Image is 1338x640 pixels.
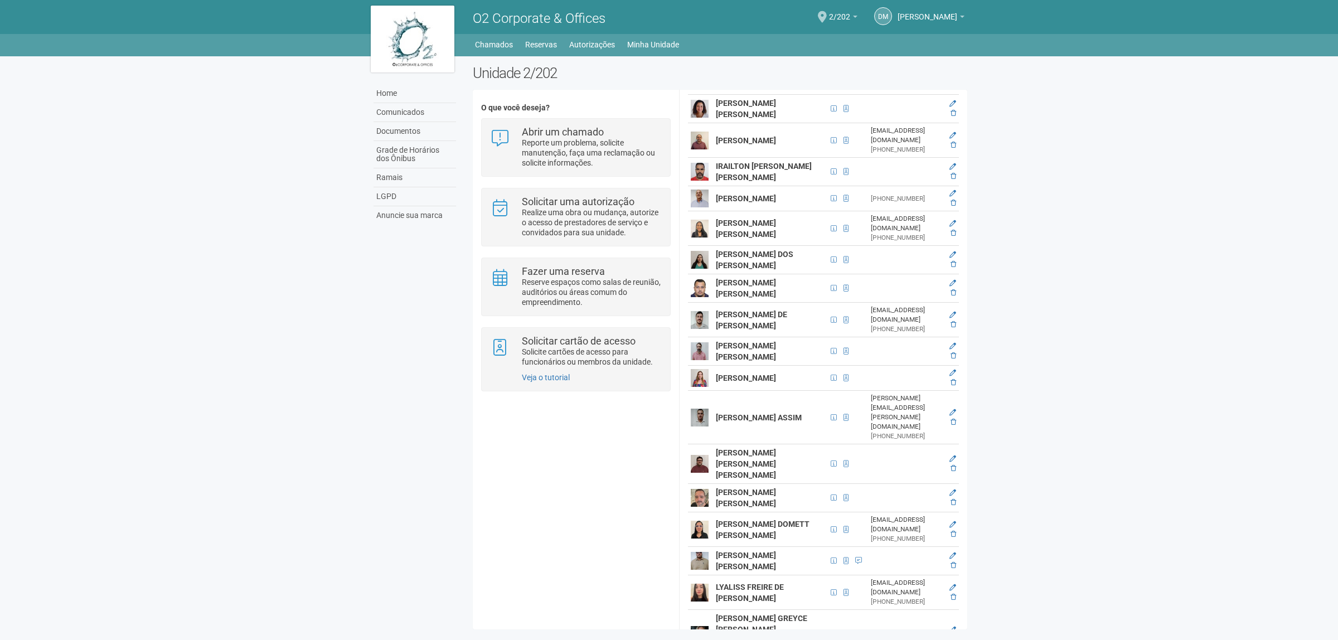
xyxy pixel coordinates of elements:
a: Fazer uma reserva Reserve espaços como salas de reunião, auditórios ou áreas comum do empreendime... [490,266,661,307]
a: Chamados [475,37,513,52]
p: Solicite cartões de acesso para funcionários ou membros da unidade. [522,347,662,367]
img: user.png [691,251,709,269]
a: Excluir membro [951,229,956,237]
div: [EMAIL_ADDRESS][DOMAIN_NAME] [871,306,943,324]
strong: [PERSON_NAME] [PERSON_NAME] [716,551,776,571]
a: Minha Unidade [627,37,679,52]
p: Reporte um problema, solicite manutenção, faça uma reclamação ou solicite informações. [522,138,662,168]
a: Excluir membro [951,418,956,426]
div: [PHONE_NUMBER] [871,145,943,154]
a: Excluir membro [951,593,956,601]
img: user.png [691,409,709,426]
div: [PHONE_NUMBER] [871,233,943,243]
h4: O que você deseja? [481,104,670,112]
a: Solicitar cartão de acesso Solicite cartões de acesso para funcionários ou membros da unidade. [490,336,661,367]
a: Editar membro [949,311,956,319]
a: Solicitar uma autorização Realize uma obra ou mudança, autorize o acesso de prestadores de serviç... [490,197,661,237]
a: Excluir membro [951,289,956,297]
span: O2 Corporate & Offices [473,11,605,26]
strong: IRAILTON [PERSON_NAME] [PERSON_NAME] [716,162,812,182]
img: logo.jpg [371,6,454,72]
a: Excluir membro [951,321,956,328]
strong: [PERSON_NAME] [PERSON_NAME] [716,99,776,119]
a: Editar membro [949,409,956,416]
a: Editar membro [949,100,956,108]
img: user.png [691,584,709,602]
a: Excluir membro [951,260,956,268]
a: Editar membro [949,455,956,463]
div: [EMAIL_ADDRESS][DOMAIN_NAME] [871,126,943,145]
h2: Unidade 2/202 [473,65,967,81]
a: Excluir membro [951,498,956,506]
a: Autorizações [569,37,615,52]
div: [PHONE_NUMBER] [871,324,943,334]
strong: [PERSON_NAME] [PERSON_NAME] [716,219,776,239]
strong: Solicitar cartão de acesso [522,335,636,347]
strong: Fazer uma reserva [522,265,605,277]
a: Editar membro [949,279,956,287]
img: user.png [691,521,709,539]
div: [PHONE_NUMBER] [871,597,943,607]
a: DM [874,7,892,25]
strong: [PERSON_NAME] [PERSON_NAME] [716,488,776,508]
div: [PERSON_NAME][EMAIL_ADDRESS][PERSON_NAME][DOMAIN_NAME] [871,394,943,431]
img: user.png [691,220,709,237]
a: Veja o tutorial [522,373,570,382]
a: Editar membro [949,251,956,259]
img: user.png [691,342,709,360]
a: Editar membro [949,342,956,350]
a: Excluir membro [951,352,956,360]
a: Excluir membro [951,141,956,149]
strong: [PERSON_NAME] DE [PERSON_NAME] [716,310,787,330]
p: Reserve espaços como salas de reunião, auditórios ou áreas comum do empreendimento. [522,277,662,307]
div: [EMAIL_ADDRESS][DOMAIN_NAME] [871,578,943,597]
a: Excluir membro [951,172,956,180]
a: LGPD [374,187,456,206]
a: Excluir membro [951,379,956,386]
a: Editar membro [949,190,956,197]
strong: [PERSON_NAME] [716,374,776,382]
a: Excluir membro [951,561,956,569]
a: Excluir membro [951,109,956,117]
a: Excluir membro [951,199,956,207]
a: Ramais [374,168,456,187]
a: Comunicados [374,103,456,122]
a: Editar membro [949,626,956,634]
a: Editar membro [949,521,956,529]
a: Editar membro [949,163,956,171]
a: Anuncie sua marca [374,206,456,225]
img: user.png [691,455,709,473]
strong: [PERSON_NAME] ASSIM [716,413,802,422]
img: user.png [691,279,709,297]
div: [PHONE_NUMBER] [871,194,943,203]
a: [PERSON_NAME] [898,14,964,23]
a: Excluir membro [951,464,956,472]
div: [PHONE_NUMBER] [871,431,943,441]
a: Reservas [525,37,557,52]
strong: Solicitar uma autorização [522,196,634,207]
div: [EMAIL_ADDRESS][DOMAIN_NAME] [871,214,943,233]
strong: [PERSON_NAME] [PERSON_NAME] [716,341,776,361]
a: Abrir um chamado Reporte um problema, solicite manutenção, faça uma reclamação ou solicite inform... [490,127,661,168]
a: Editar membro [949,369,956,377]
strong: [PERSON_NAME] [PERSON_NAME] [716,278,776,298]
div: [PHONE_NUMBER] [871,534,943,544]
strong: [PERSON_NAME] [716,136,776,145]
strong: [PERSON_NAME] DOMETT [PERSON_NAME] [716,520,809,540]
strong: [PERSON_NAME] [PERSON_NAME] [PERSON_NAME] [716,448,776,479]
strong: Abrir um chamado [522,126,604,138]
a: Editar membro [949,220,956,227]
img: user.png [691,369,709,387]
img: user.png [691,552,709,570]
span: 2/202 [829,2,850,21]
img: user.png [691,100,709,118]
p: Realize uma obra ou mudança, autorize o acesso de prestadores de serviço e convidados para sua un... [522,207,662,237]
a: Editar membro [949,584,956,591]
img: user.png [691,190,709,207]
a: Editar membro [949,132,956,139]
a: Home [374,84,456,103]
a: Excluir membro [951,530,956,538]
a: 2/202 [829,14,857,23]
a: Editar membro [949,552,956,560]
span: DIEGO MEDEIROS [898,2,957,21]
